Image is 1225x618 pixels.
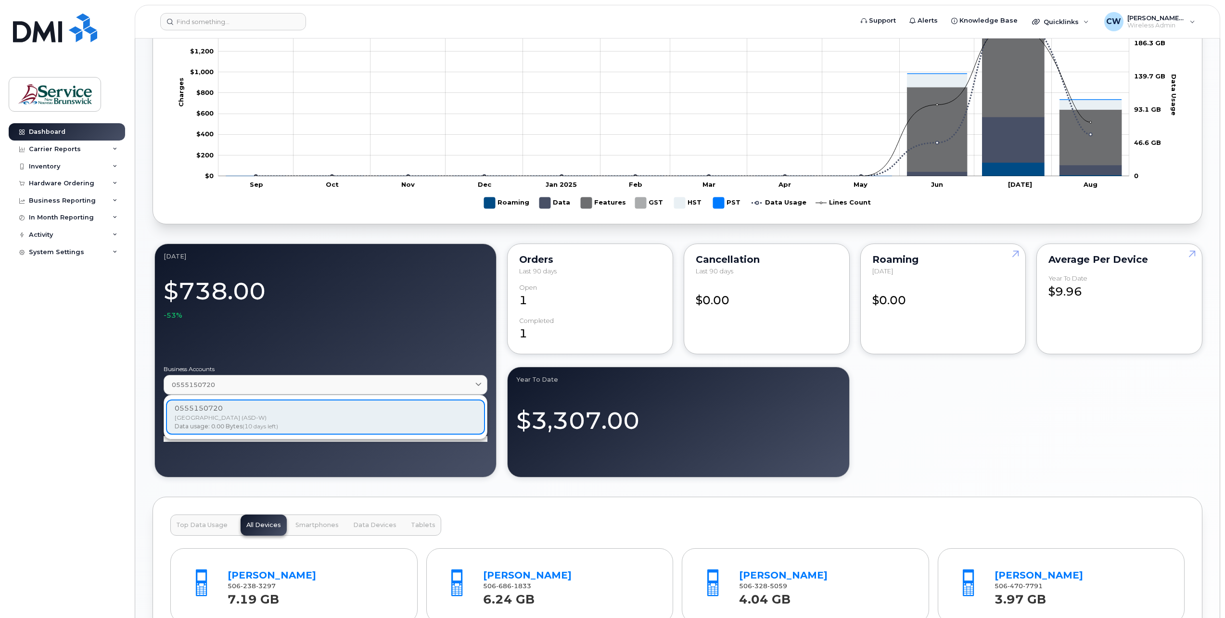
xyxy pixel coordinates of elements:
tspan: Aug [1083,180,1097,188]
strong: 6.24 GB [483,587,535,606]
g: Lines Count [816,193,871,212]
div: $9.96 [1048,275,1190,300]
span: Data Devices [353,521,396,529]
a: [PERSON_NAME] [483,569,572,581]
tspan: May [854,180,868,188]
a: Support [854,11,903,30]
tspan: 186.3 GB [1134,39,1165,47]
div: Quicklinks [1025,12,1096,31]
span: 1833 [511,582,531,590]
a: [PERSON_NAME] [228,569,316,581]
span: 7791 [1023,582,1043,590]
div: 1 [519,284,661,309]
div: August 2025 [164,253,487,260]
tspan: Charges [177,77,185,107]
a: Knowledge Base [944,11,1024,30]
g: Legend [484,193,871,212]
g: Data [539,193,571,212]
g: $0 [196,109,214,117]
span: Wireless Admin [1127,22,1185,29]
tspan: 0 [1134,172,1138,180]
div: $0.00 [872,284,1014,309]
tspan: $800 [196,89,214,96]
strong: 7.19 GB [228,587,279,606]
button: Data Devices [347,515,402,536]
tspan: $600 [196,109,214,117]
label: Business Accounts [164,366,487,372]
g: $0 [196,151,214,159]
span: [DATE] [872,267,893,275]
span: Alerts [918,16,938,26]
span: 0555150720 [172,380,215,389]
span: Last 90 days [696,267,733,275]
span: 506 [228,582,276,590]
tspan: Dec [478,180,492,188]
span: -53% [164,310,182,320]
g: $0 [196,130,214,138]
span: Top Data Usage [176,521,228,529]
div: Cancellation [696,256,838,263]
div: Open [519,284,537,291]
tspan: Oct [326,180,339,188]
tspan: Apr [778,180,791,188]
div: $3,307.00 [516,395,840,437]
a: 0555150720 [164,375,487,395]
span: Quicklinks [1044,18,1079,26]
a: Alerts [903,11,944,30]
div: Year to Date [1048,275,1087,282]
strong: 3.97 GB [995,587,1046,606]
tspan: $1,200 [190,47,214,55]
g: GST [635,193,664,212]
g: Roaming [484,193,530,212]
tspan: Jun [931,180,943,188]
div: Year to Date [516,376,840,384]
button: Smartphones [290,515,345,536]
span: Support [869,16,896,26]
span: [PERSON_NAME] (ASD-W) [1127,14,1185,22]
g: $0 [190,47,214,55]
span: 5059 [767,582,787,590]
span: 506 [739,582,787,590]
div: Average per Device [1048,256,1190,263]
a: [PERSON_NAME] [739,569,828,581]
tspan: [DATE] [1008,180,1032,188]
tspan: $0 [205,172,214,180]
span: 506 [995,582,1043,590]
span: 3297 [256,582,276,590]
g: Features [581,193,626,212]
div: $0.00 [696,284,838,309]
span: Knowledge Base [959,16,1018,26]
g: PST [713,193,742,212]
span: Smartphones [295,521,339,529]
div: Orders [519,256,661,263]
tspan: Data Usage [1170,74,1178,116]
tspan: 93.1 GB [1134,105,1161,113]
tspan: Jan 2025 [546,180,577,188]
div: completed [519,317,554,324]
div: Roaming [872,256,1014,263]
tspan: $200 [196,151,214,159]
tspan: Sep [250,180,263,188]
tspan: 46.6 GB [1134,139,1161,146]
tspan: $400 [196,130,214,138]
button: Top Data Usage [170,515,233,536]
a: [PERSON_NAME] [995,569,1083,581]
tspan: Feb [629,180,642,188]
input: Find something... [160,13,306,30]
span: Last 90 days [519,267,557,275]
div: Coughlin, Wendy (ASD-W) [1097,12,1202,31]
span: Tablets [411,521,435,529]
span: 328 [752,582,767,590]
span: 506 [483,582,531,590]
tspan: $1,000 [190,68,214,76]
span: CW [1106,16,1121,27]
g: Chart [177,6,1178,212]
strong: 4.04 GB [739,587,791,606]
div: $738.00 [164,272,487,320]
button: Tablets [405,515,441,536]
g: HST [674,193,703,212]
div: 1 [519,317,661,342]
g: Data Usage [752,193,806,212]
span: 686 [496,582,511,590]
